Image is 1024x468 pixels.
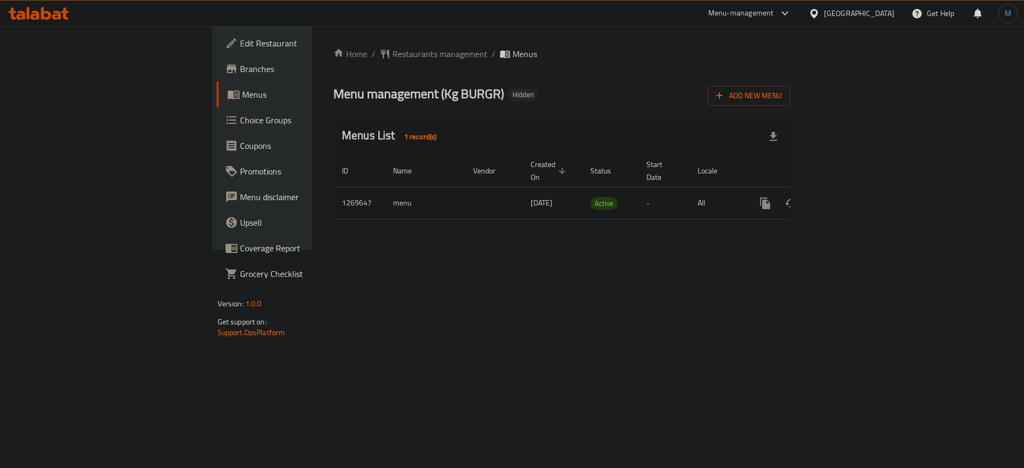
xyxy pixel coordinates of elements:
span: Upsell [240,216,375,229]
button: Change Status [778,191,804,216]
button: Add New Menu [708,86,790,106]
span: Get support on: [218,315,267,329]
span: Restaurants management [393,47,487,60]
span: 1 record(s) [398,132,443,142]
span: Name [393,164,426,177]
td: - [638,187,689,219]
a: Grocery Checklist [217,261,383,287]
a: Menus [217,82,383,107]
th: Actions [744,155,863,187]
span: [DATE] [531,196,553,210]
td: menu [385,187,465,219]
span: Choice Groups [240,114,375,126]
span: Created On [531,158,569,184]
a: Choice Groups [217,107,383,133]
span: Menu disclaimer [240,191,375,203]
span: Menus [513,47,537,60]
span: Vendor [473,164,509,177]
span: M [1005,7,1011,19]
span: Menus [242,88,375,101]
span: Hidden [508,90,538,99]
span: Coupons [240,139,375,152]
span: ID [342,164,362,177]
div: Export file [761,124,786,149]
span: Coverage Report [240,242,375,255]
nav: breadcrumb [333,47,790,60]
span: Active [590,197,618,210]
span: Locale [698,164,731,177]
span: Branches [240,62,375,75]
span: Edit Restaurant [240,37,375,50]
div: [GEOGRAPHIC_DATA] [824,7,894,19]
div: Menu-management [708,7,774,20]
a: Restaurants management [380,47,487,60]
h2: Menus List [342,128,443,145]
a: Branches [217,56,383,82]
li: / [492,47,495,60]
button: more [753,191,778,216]
div: Total records count [398,128,443,145]
table: enhanced table [333,155,863,220]
a: Support.OpsPlatform [218,326,285,339]
div: Hidden [508,89,538,101]
td: All [689,187,744,219]
a: Coverage Report [217,235,383,261]
a: Coupons [217,133,383,158]
span: Promotions [240,165,375,178]
span: Grocery Checklist [240,267,375,280]
span: Version: [218,297,244,311]
a: Edit Restaurant [217,30,383,56]
span: Start Date [646,158,676,184]
span: 1.0.0 [245,297,262,311]
a: Promotions [217,158,383,184]
span: Status [590,164,625,177]
span: Add New Menu [716,89,782,102]
a: Menu disclaimer [217,184,383,210]
a: Upsell [217,210,383,235]
span: Menu management ( Kg BURGR ) [333,82,504,106]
